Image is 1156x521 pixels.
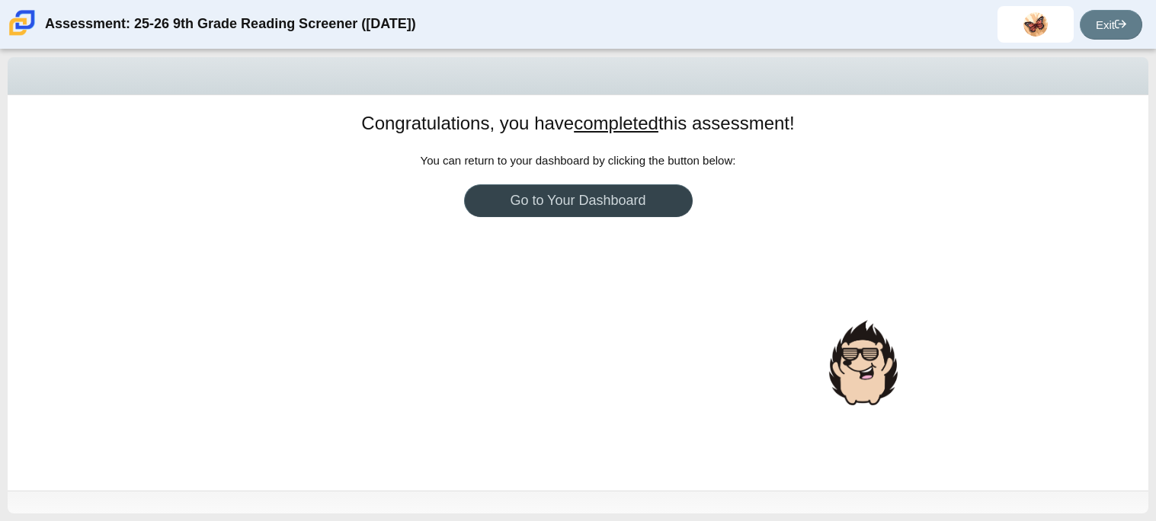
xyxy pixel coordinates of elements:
img: laurelyz.crespomol.M82hzc [1023,12,1048,37]
div: Assessment: 25-26 9th Grade Reading Screener ([DATE]) [45,6,416,43]
u: completed [574,113,658,133]
a: Go to Your Dashboard [464,184,693,217]
img: Carmen School of Science & Technology [6,7,38,39]
a: Carmen School of Science & Technology [6,28,38,41]
span: You can return to your dashboard by clicking the button below: [421,154,736,167]
a: Exit [1080,10,1142,40]
h1: Congratulations, you have this assessment! [361,110,794,136]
